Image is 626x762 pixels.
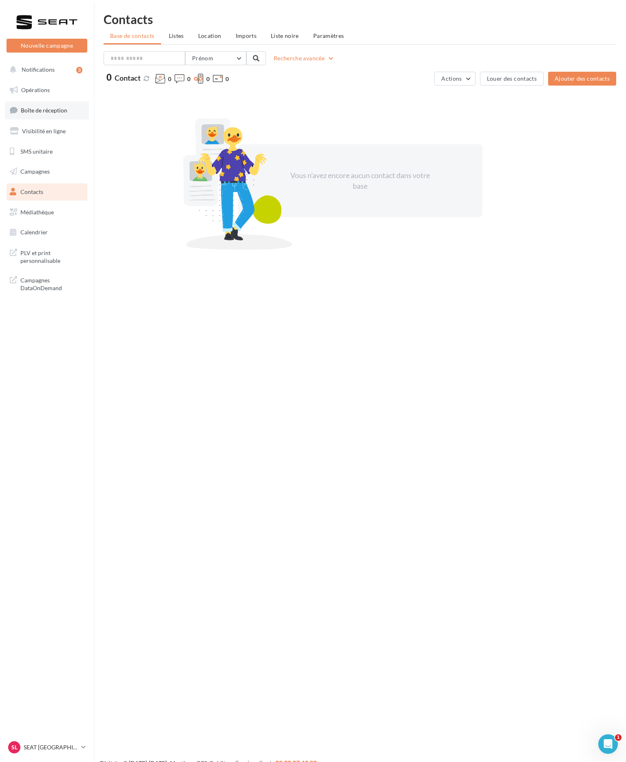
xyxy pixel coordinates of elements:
span: SMS unitaire [20,148,53,154]
a: PLV et print personnalisable [5,244,89,268]
span: Campagnes [20,168,50,175]
span: Opérations [21,86,50,93]
button: Louer des contacts [480,72,544,86]
span: 0 [106,73,112,82]
span: Prénom [192,55,213,62]
button: Recherche avancée [270,53,338,63]
span: Contact [115,73,141,82]
a: SMS unitaire [5,143,89,160]
span: 0 [206,75,210,83]
span: Calendrier [20,229,48,236]
button: Notifications 3 [5,61,86,78]
button: Prénom [185,51,246,65]
button: Nouvelle campagne [7,39,87,53]
span: Liste noire [271,32,299,39]
a: Contacts [5,183,89,200]
span: Imports [236,32,257,39]
span: Contacts [20,188,43,195]
span: Visibilité en ligne [22,128,66,134]
a: Opérations [5,81,89,99]
span: Location [198,32,221,39]
button: Actions [434,72,475,86]
span: 0 [226,75,229,83]
span: Paramètres [313,32,344,39]
a: Calendrier [5,224,89,241]
span: 0 [168,75,171,83]
a: Campagnes [5,163,89,180]
div: Vous n'avez encore aucun contact dans votre base [290,170,430,191]
iframe: Intercom live chat [598,734,618,754]
a: SL SEAT [GEOGRAPHIC_DATA] [7,740,87,755]
span: Médiathèque [20,209,54,216]
a: Boîte de réception [5,101,89,119]
span: Actions [441,75,462,82]
a: Visibilité en ligne [5,123,89,140]
span: Notifications [22,66,55,73]
p: SEAT [GEOGRAPHIC_DATA] [24,743,78,751]
span: SL [11,743,18,751]
a: Campagnes DataOnDemand [5,271,89,295]
span: 0 [187,75,190,83]
span: Boîte de réception [21,107,67,114]
span: Campagnes DataOnDemand [20,275,84,292]
span: 1 [615,734,622,741]
span: Listes [169,32,184,39]
a: Médiathèque [5,204,89,221]
h1: Contacts [104,13,616,25]
button: Ajouter des contacts [548,72,616,86]
div: 3 [76,67,82,73]
span: PLV et print personnalisable [20,247,84,265]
